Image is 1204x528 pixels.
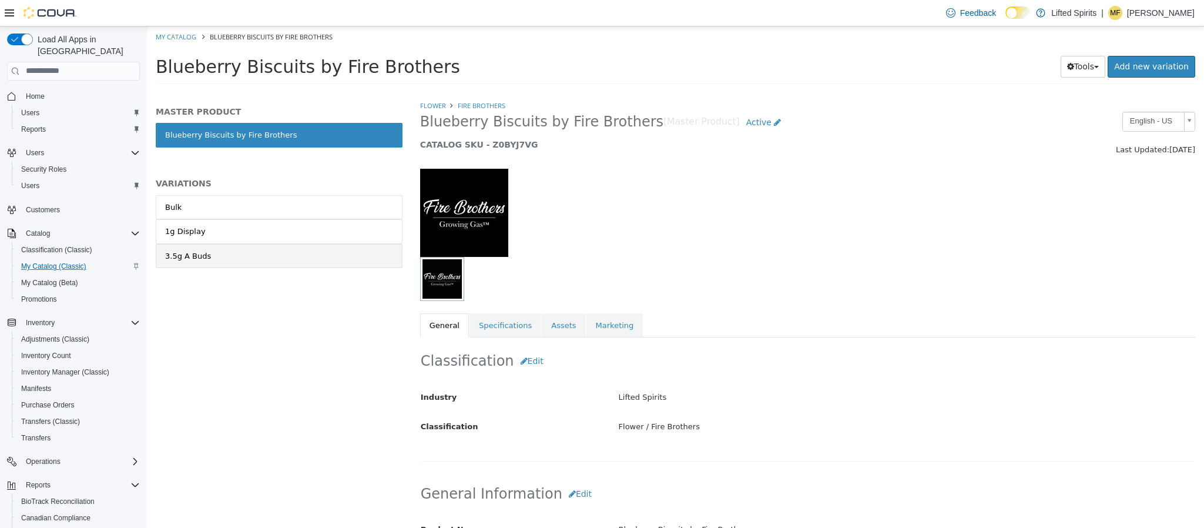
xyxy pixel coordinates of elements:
[16,162,71,176] a: Security Roles
[26,457,61,466] span: Operations
[26,205,60,215] span: Customers
[16,382,56,396] a: Manifests
[16,243,97,257] a: Classification (Classic)
[961,29,1048,51] a: Add new variation
[21,367,109,377] span: Inventory Manager (Classic)
[274,499,335,507] span: Product Name
[21,433,51,443] span: Transfers
[12,275,145,291] button: My Catalog (Beta)
[16,122,140,136] span: Reports
[63,6,186,15] span: Blueberry Biscuits by Fire Brothers
[2,145,145,161] button: Users
[2,201,145,218] button: Customers
[21,478,140,492] span: Reports
[21,497,95,506] span: BioTrack Reconciliation
[21,295,57,304] span: Promotions
[273,142,361,230] img: 150
[9,6,49,15] a: My Catalog
[18,175,35,187] div: Bulk
[2,315,145,331] button: Inventory
[2,88,145,105] button: Home
[16,162,140,176] span: Security Roles
[517,91,593,101] small: [Master Product]
[323,287,394,312] a: Specifications
[12,242,145,258] button: Classification (Classic)
[273,86,517,105] span: Blueberry Biscuits by Fire Brothers
[18,224,64,236] div: 3.5g A Buds
[16,365,114,379] a: Inventory Manager (Classic)
[16,243,140,257] span: Classification (Classic)
[21,278,78,288] span: My Catalog (Beta)
[12,347,145,364] button: Inventory Count
[12,161,145,178] button: Security Roles
[21,316,59,330] button: Inventory
[24,7,76,19] img: Cova
[16,415,140,429] span: Transfers (Classic)
[12,493,145,510] button: BioTrack Reconciliation
[9,80,256,91] h5: MASTER PRODUCT
[16,259,91,273] a: My Catalog (Classic)
[21,316,140,330] span: Inventory
[273,75,299,83] a: Flower
[21,351,71,360] span: Inventory Count
[274,366,310,375] span: Industry
[16,511,95,525] a: Canadian Compliance
[21,146,140,160] span: Users
[463,361,1057,382] div: Lifted Spirits
[16,494,99,509] a: BioTrack Reconciliation
[12,178,145,194] button: Users
[16,349,76,363] a: Inventory Count
[9,30,313,51] span: Blueberry Biscuits by Fire Brothers
[21,226,55,240] button: Catalog
[21,455,140,469] span: Operations
[21,478,55,492] button: Reports
[21,384,51,393] span: Manifests
[12,331,145,347] button: Adjustments (Classic)
[21,417,80,426] span: Transfers (Classic)
[9,96,256,121] a: Blueberry Biscuits by Fire Brothers
[12,397,145,413] button: Purchase Orders
[16,332,140,346] span: Adjustments (Classic)
[16,179,44,193] a: Users
[1005,6,1030,19] input: Dark Mode
[1022,119,1048,128] span: [DATE]
[16,415,85,429] a: Transfers (Classic)
[21,89,140,103] span: Home
[21,203,65,217] a: Customers
[367,324,403,346] button: Edit
[21,335,89,344] span: Adjustments (Classic)
[16,276,140,290] span: My Catalog (Beta)
[274,457,1048,479] h2: General Information
[16,349,140,363] span: Inventory Count
[969,119,1022,128] span: Last Updated:
[21,226,140,240] span: Catalog
[21,245,92,255] span: Classification (Classic)
[2,225,145,242] button: Catalog
[274,396,331,405] span: Classification
[1108,6,1122,20] div: Matt Fallaschek
[16,365,140,379] span: Inventory Manager (Classic)
[18,199,59,211] div: 1g Display
[12,291,145,308] button: Promotions
[21,262,86,271] span: My Catalog (Classic)
[12,380,145,397] button: Manifests
[274,324,1048,346] h2: Classification
[12,105,145,121] button: Users
[21,108,39,118] span: Users
[463,390,1057,411] div: Flower / Fire Brothers
[273,113,850,123] h5: CATALOG SKU - Z0BYJ7VG
[16,431,140,445] span: Transfers
[2,453,145,470] button: Operations
[16,494,140,509] span: BioTrack Reconciliation
[12,364,145,380] button: Inventory Manager (Classic)
[12,413,145,430] button: Transfers (Classic)
[12,258,145,275] button: My Catalog (Classic)
[21,455,65,469] button: Operations
[12,121,145,138] button: Reports
[26,92,45,101] span: Home
[33,34,140,57] span: Load All Apps in [GEOGRAPHIC_DATA]
[311,75,358,83] a: Fire Brothers
[1110,6,1120,20] span: MF
[960,7,996,19] span: Feedback
[975,85,1048,105] a: English - US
